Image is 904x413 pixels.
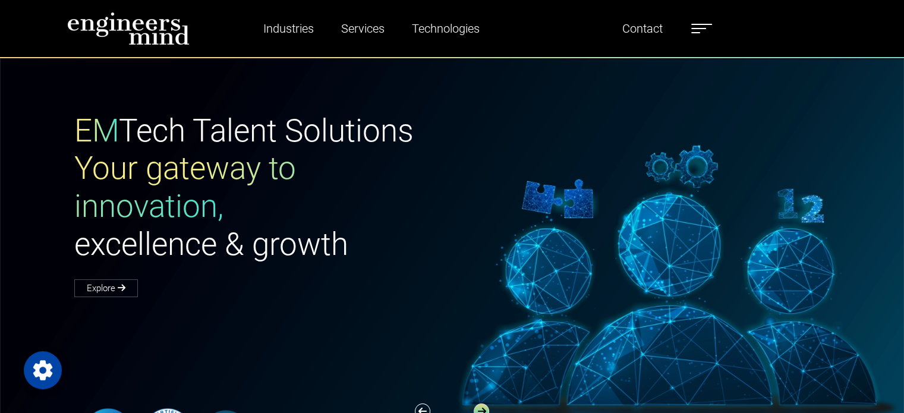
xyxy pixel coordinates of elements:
[74,112,452,263] h1: Tech Talent Solutions excellence & growth
[259,15,319,42] a: Industries
[74,112,119,149] span: EM
[74,150,296,225] span: Your gateway to innovation,
[74,279,138,297] a: Explore
[407,15,484,42] a: Technologies
[336,15,389,42] a: Services
[67,12,190,45] img: logo
[618,15,667,42] a: Contact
